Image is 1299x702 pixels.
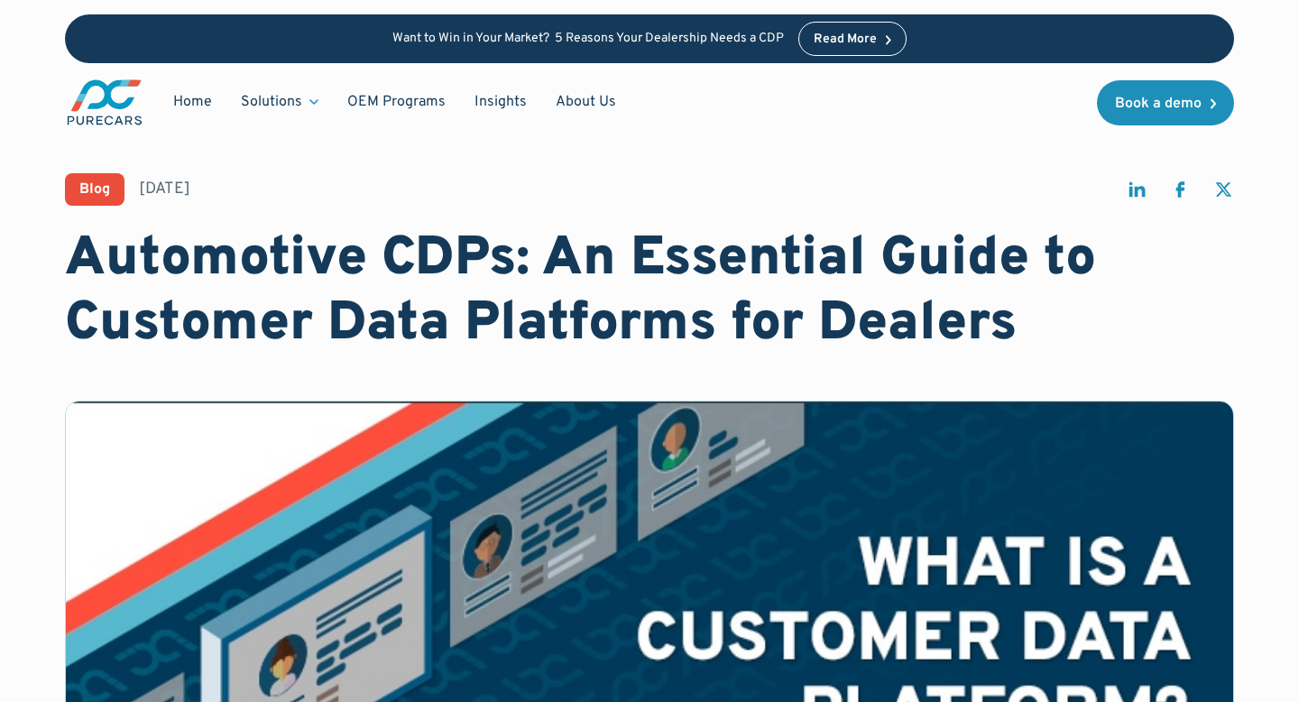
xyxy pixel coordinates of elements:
div: Blog [79,182,110,197]
a: Book a demo [1097,80,1234,125]
a: share on linkedin [1126,179,1147,208]
div: [DATE] [139,178,190,200]
a: main [65,78,144,127]
div: Solutions [226,85,333,119]
a: share on facebook [1169,179,1191,208]
a: Home [159,85,226,119]
a: Read More [798,22,907,56]
a: Insights [460,85,541,119]
div: Book a demo [1115,97,1202,111]
div: Solutions [241,92,302,112]
h1: Automotive CDPs: An Essential Guide to Customer Data Platforms for Dealers [65,227,1234,357]
p: Want to Win in Your Market? 5 Reasons Your Dealership Needs a CDP [392,32,784,47]
a: OEM Programs [333,85,460,119]
a: share on twitter [1212,179,1234,208]
a: About Us [541,85,631,119]
img: purecars logo [65,78,144,127]
div: Read More [814,33,877,46]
